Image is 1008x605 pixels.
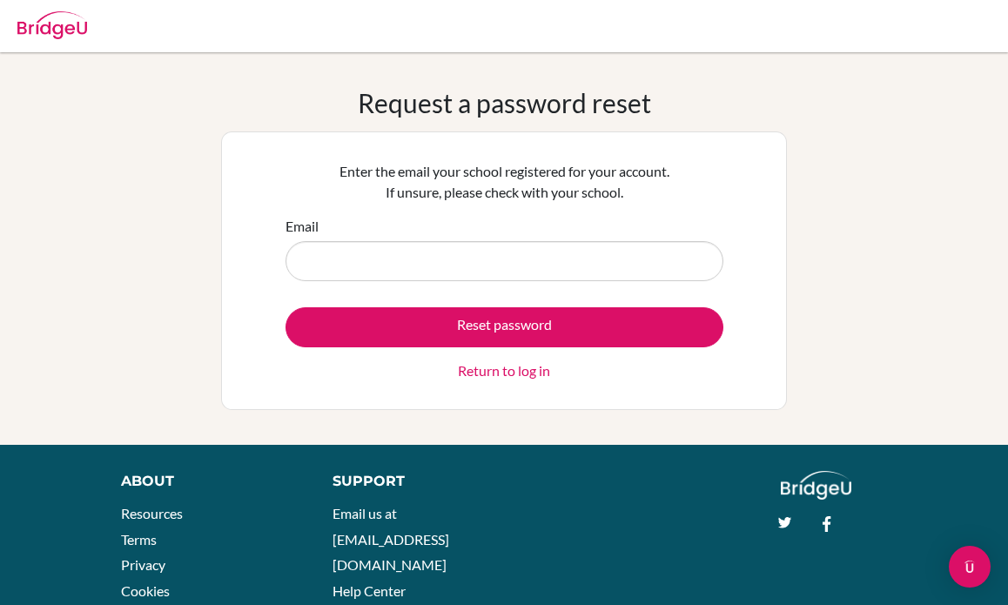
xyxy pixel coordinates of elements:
[333,582,406,599] a: Help Center
[286,216,319,237] label: Email
[121,471,293,492] div: About
[781,471,851,500] img: logo_white@2x-f4f0deed5e89b7ecb1c2cc34c3e3d731f90f0f143d5ea2071677605dd97b5244.png
[286,307,723,347] button: Reset password
[17,11,87,39] img: Bridge-U
[949,546,991,588] div: Open Intercom Messenger
[121,531,157,548] a: Terms
[121,556,165,573] a: Privacy
[121,582,170,599] a: Cookies
[358,87,651,118] h1: Request a password reset
[121,505,183,521] a: Resources
[458,360,550,381] a: Return to log in
[333,471,488,492] div: Support
[286,161,723,203] p: Enter the email your school registered for your account. If unsure, please check with your school.
[333,505,449,573] a: Email us at [EMAIL_ADDRESS][DOMAIN_NAME]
